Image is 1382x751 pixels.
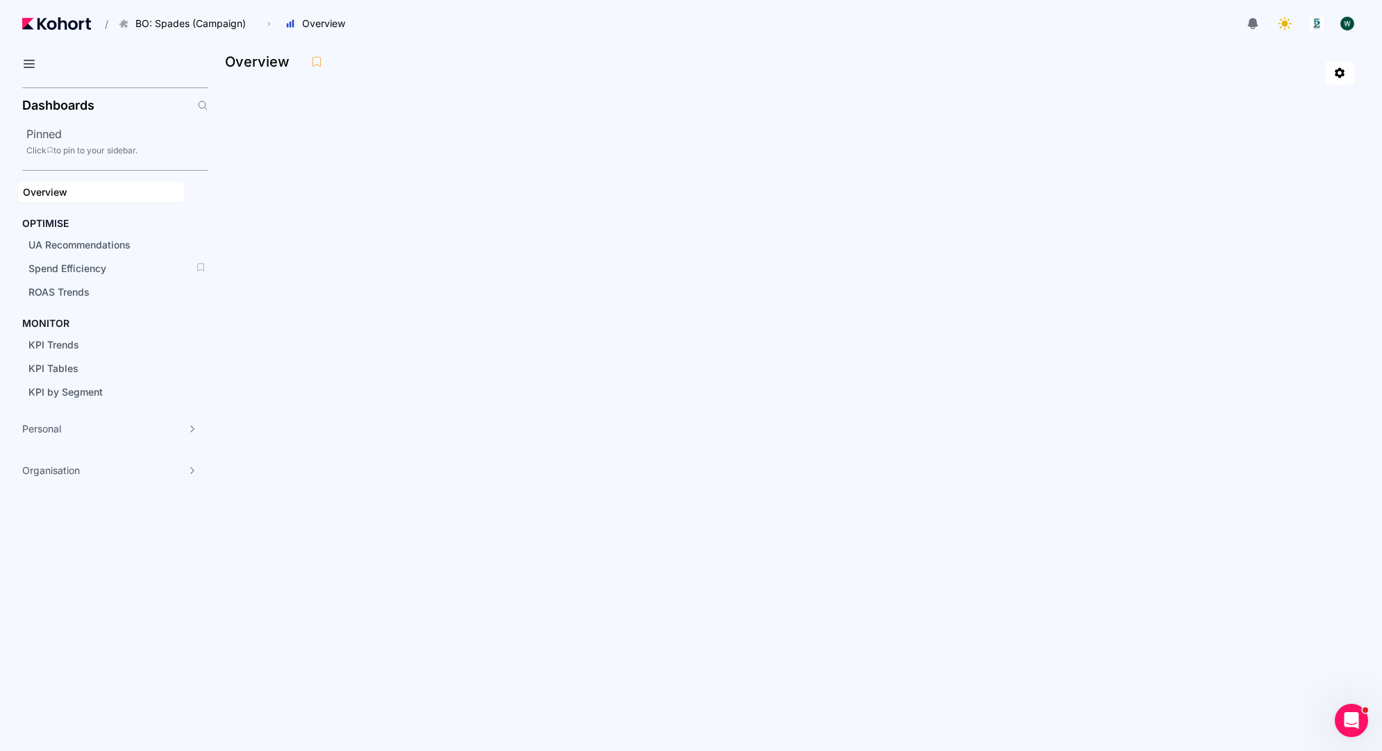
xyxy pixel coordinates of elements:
[1335,704,1368,737] iframe: Intercom live chat
[225,55,298,69] h3: Overview
[28,239,131,251] span: UA Recommendations
[26,126,208,142] h2: Pinned
[302,17,345,31] span: Overview
[28,339,79,351] span: KPI Trends
[22,217,69,230] h4: OPTIMISE
[24,335,185,355] a: KPI Trends
[22,464,80,478] span: Organisation
[22,422,61,436] span: Personal
[265,18,274,29] span: ›
[278,12,360,35] button: Overview
[28,386,103,398] span: KPI by Segment
[22,17,91,30] img: Kohort logo
[28,362,78,374] span: KPI Tables
[22,99,94,112] h2: Dashboards
[24,382,185,403] a: KPI by Segment
[23,186,67,198] span: Overview
[28,262,106,274] span: Spend Efficiency
[22,317,69,330] h4: MONITOR
[24,358,185,379] a: KPI Tables
[94,17,108,31] span: /
[26,145,208,156] div: Click to pin to your sidebar.
[24,235,185,255] a: UA Recommendations
[24,258,185,279] a: Spend Efficiency
[28,286,90,298] span: ROAS Trends
[18,182,185,203] a: Overview
[24,282,185,303] a: ROAS Trends
[1310,17,1324,31] img: logo_logo_images_1_20240607072359498299_20240828135028712857.jpeg
[111,12,260,35] button: BO: Spades (Campaign)
[135,17,246,31] span: BO: Spades (Campaign)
